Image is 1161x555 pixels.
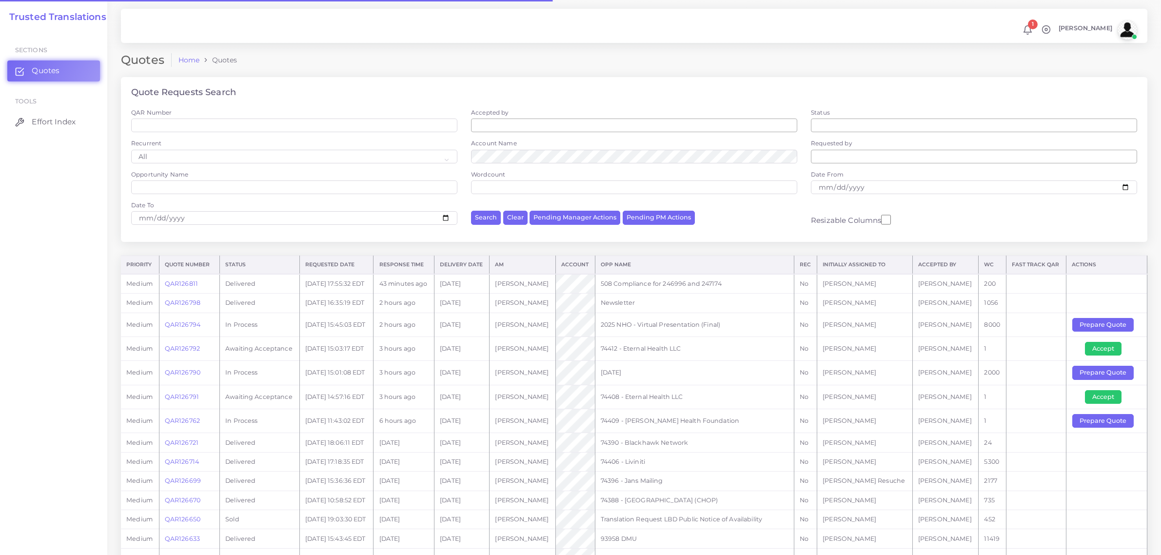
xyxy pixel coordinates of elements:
td: 74408 - Eternal Health LLC [595,385,794,409]
td: Newsletter [595,294,794,313]
span: 1 [1028,20,1038,29]
td: No [794,529,817,548]
a: QAR126670 [165,496,200,504]
td: 74409 - [PERSON_NAME] Health Foundation [595,409,794,433]
button: Clear [503,211,528,225]
td: 43 minutes ago [374,274,434,294]
label: Recurrent [131,139,161,147]
span: medium [126,393,153,400]
th: Fast Track QAR [1006,256,1066,274]
td: No [794,361,817,385]
td: [DATE] 19:03:30 EDT [299,510,374,529]
span: Effort Index [32,117,76,127]
td: 735 [979,491,1006,510]
a: Prepare Quote [1072,417,1141,424]
td: [PERSON_NAME] [490,361,556,385]
span: medium [126,477,153,484]
td: [DATE] 16:35:19 EDT [299,294,374,313]
td: No [794,491,817,510]
td: [PERSON_NAME] [912,337,979,361]
h4: Quote Requests Search [131,87,236,98]
td: [DATE] [434,294,489,313]
td: [PERSON_NAME] [817,361,913,385]
td: [PERSON_NAME] [817,433,913,452]
a: Accept [1085,393,1128,400]
td: [PERSON_NAME] [490,510,556,529]
td: [PERSON_NAME] [912,385,979,409]
td: 6 hours ago [374,409,434,433]
td: [PERSON_NAME] [912,491,979,510]
td: No [794,452,817,471]
span: Quotes [32,65,59,76]
td: No [794,433,817,452]
a: Home [178,55,200,65]
td: [DATE] 15:43:45 EDT [299,529,374,548]
a: QAR126811 [165,280,198,287]
th: Opp Name [595,256,794,274]
input: Resizable Columns [881,214,891,226]
th: Initially Assigned to [817,256,913,274]
li: Quotes [199,55,237,65]
td: No [794,274,817,294]
th: Status [219,256,299,274]
td: [DATE] 15:45:03 EDT [299,313,374,337]
span: medium [126,496,153,504]
a: 1 [1019,25,1036,35]
th: REC [794,256,817,274]
td: Awaiting Acceptance [219,385,299,409]
td: No [794,337,817,361]
td: [DATE] 15:03:17 EDT [299,337,374,361]
button: Pending Manager Actions [530,211,620,225]
label: Account Name [471,139,517,147]
td: [PERSON_NAME] [490,385,556,409]
td: [DATE] [595,361,794,385]
td: [PERSON_NAME] [817,385,913,409]
td: 2000 [979,361,1006,385]
th: Actions [1066,256,1147,274]
td: [PERSON_NAME] [817,409,913,433]
label: Resizable Columns [811,214,891,226]
td: [DATE] 11:43:02 EDT [299,409,374,433]
td: 452 [979,510,1006,529]
a: Prepare Quote [1072,369,1141,376]
td: [PERSON_NAME] [912,294,979,313]
td: No [794,409,817,433]
a: QAR126699 [165,477,201,484]
td: 1 [979,337,1006,361]
label: QAR Number [131,108,172,117]
td: 24 [979,433,1006,452]
td: [DATE] [434,433,489,452]
td: [DATE] [374,529,434,548]
td: [DATE] 17:18:35 EDT [299,452,374,471]
td: [PERSON_NAME] [817,510,913,529]
button: Prepare Quote [1072,366,1134,379]
td: [PERSON_NAME] [490,433,556,452]
a: Trusted Translations [2,12,106,23]
td: [DATE] [434,452,489,471]
td: Sold [219,510,299,529]
td: [DATE] [434,274,489,294]
td: [PERSON_NAME] [912,433,979,452]
td: [PERSON_NAME] [490,452,556,471]
button: Prepare Quote [1072,318,1134,332]
td: [PERSON_NAME] [817,529,913,548]
a: Prepare Quote [1072,320,1141,328]
button: Accept [1085,390,1122,404]
a: QAR126798 [165,299,200,306]
td: 2025 NHO - Virtual Presentation (Final) [595,313,794,337]
td: [PERSON_NAME] [912,472,979,491]
td: [PERSON_NAME] [490,491,556,510]
td: [PERSON_NAME] [490,472,556,491]
td: 74406 - Liviniti [595,452,794,471]
td: 74396 - Jans Mailing [595,472,794,491]
td: 3 hours ago [374,337,434,361]
td: [DATE] 15:01:08 EDT [299,361,374,385]
td: 2 hours ago [374,294,434,313]
td: [DATE] [374,472,434,491]
a: QAR126790 [165,369,200,376]
td: [PERSON_NAME] [912,409,979,433]
a: QAR126633 [165,535,200,542]
td: No [794,385,817,409]
td: [PERSON_NAME] [912,274,979,294]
